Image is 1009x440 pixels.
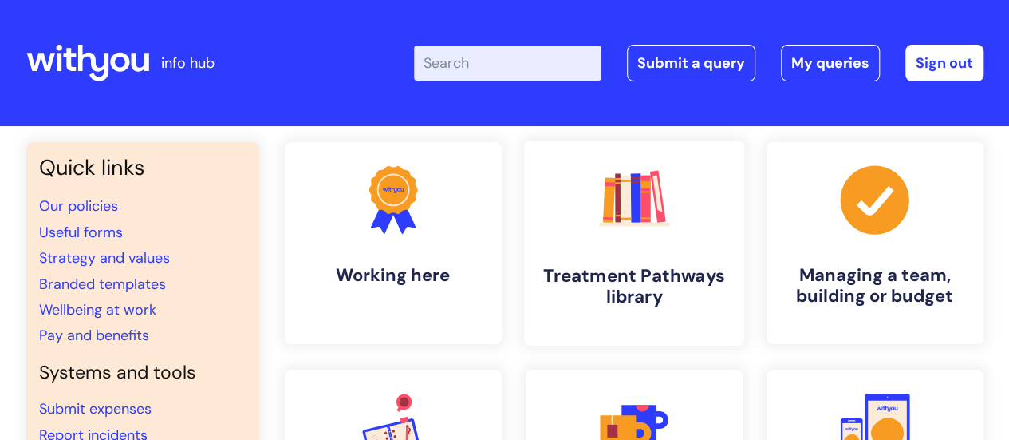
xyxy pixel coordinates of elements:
a: Branded templates [39,275,166,294]
a: Sign out [905,45,983,81]
h4: Treatment Pathways library [537,265,731,308]
a: Pay and benefits [39,326,149,345]
h4: Managing a team, building or budget [779,265,971,307]
div: | - [414,45,983,81]
a: Treatment Pathways library [523,141,743,346]
a: Working here [285,142,502,344]
h4: Working here [298,265,489,286]
a: Useful forms [39,223,123,242]
h3: Quick links [39,155,246,180]
p: info hub [161,50,215,76]
a: Submit expenses [39,399,152,418]
input: Search [414,46,601,81]
a: Our policies [39,196,118,216]
h4: Systems and tools [39,362,246,384]
a: Submit a query [627,45,755,81]
a: Wellbeing at work [39,300,156,319]
a: Strategy and values [39,248,170,268]
a: Managing a team, building or budget [767,142,983,344]
a: My queries [781,45,880,81]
